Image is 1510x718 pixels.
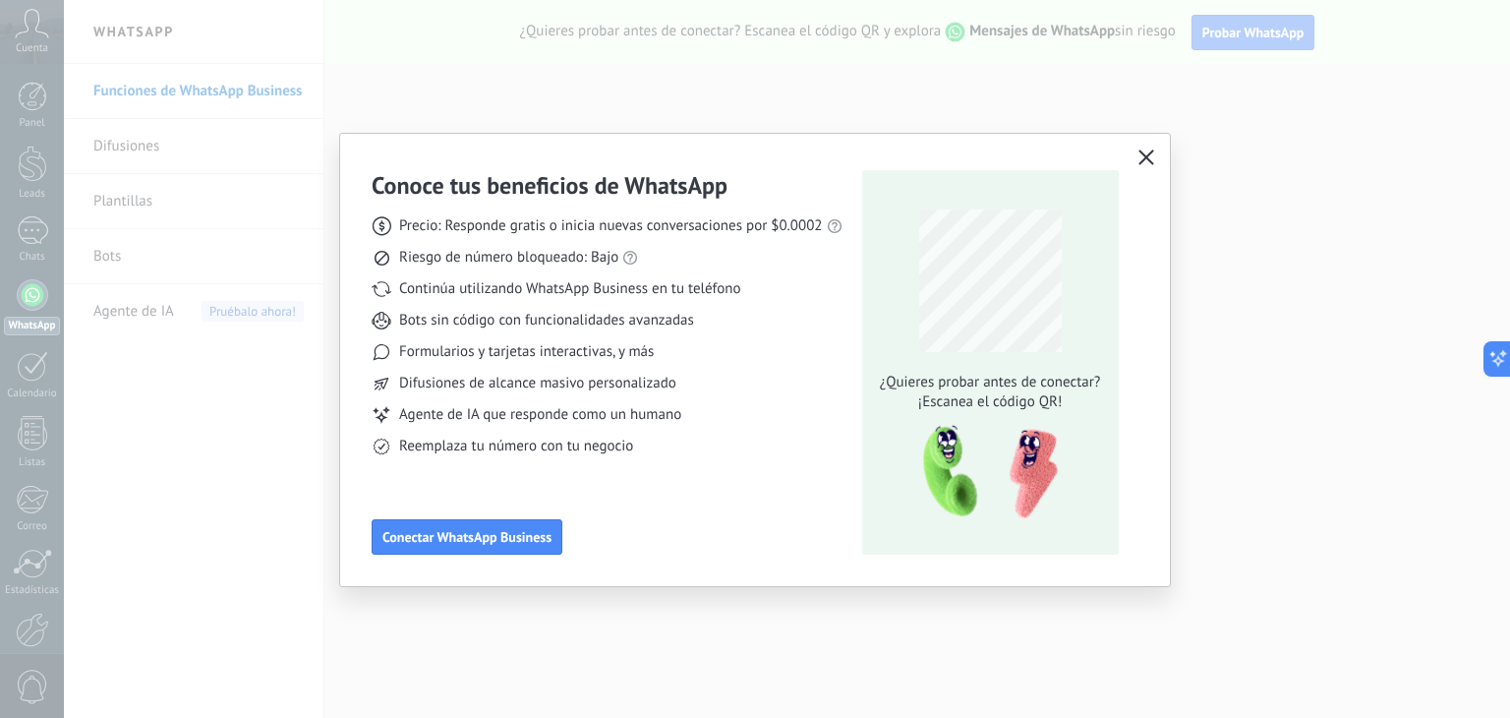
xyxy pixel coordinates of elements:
span: Bots sin código con funcionalidades avanzadas [399,311,694,330]
span: ¡Escanea el código QR! [874,392,1106,412]
span: Continúa utilizando WhatsApp Business en tu teléfono [399,279,740,299]
span: Reemplaza tu número con tu negocio [399,437,633,456]
span: ¿Quieres probar antes de conectar? [874,373,1106,392]
span: Conectar WhatsApp Business [382,530,552,544]
span: Precio: Responde gratis o inicia nuevas conversaciones por $0.0002 [399,216,823,236]
h3: Conoce tus beneficios de WhatsApp [372,170,727,201]
span: Riesgo de número bloqueado: Bajo [399,248,618,268]
span: Difusiones de alcance masivo personalizado [399,374,676,393]
button: Conectar WhatsApp Business [372,519,562,555]
span: Formularios y tarjetas interactivas, y más [399,342,654,362]
span: Agente de IA que responde como un humano [399,405,681,425]
img: qr-pic-1x.png [906,420,1062,525]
